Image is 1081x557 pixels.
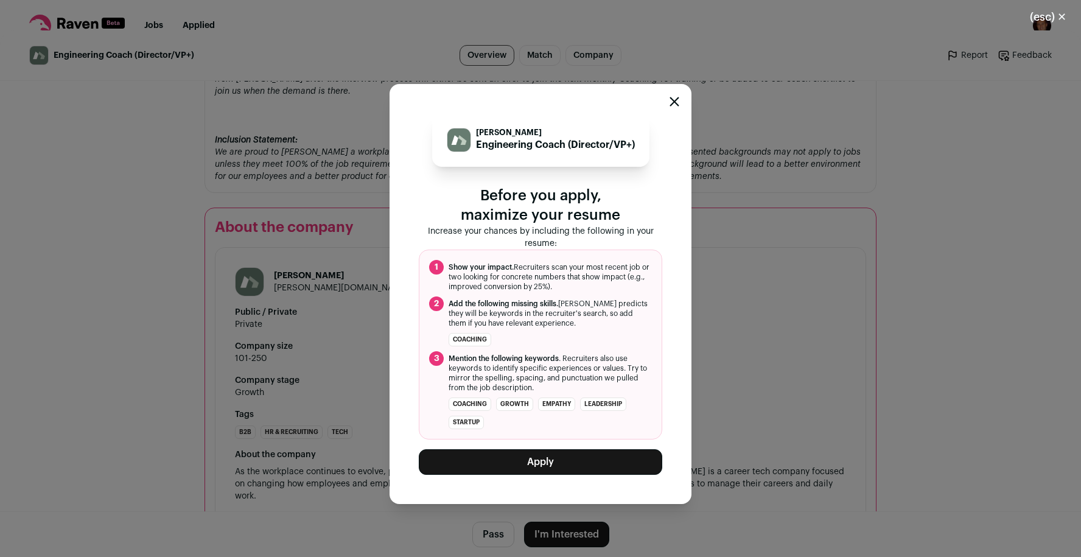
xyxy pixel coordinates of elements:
li: coaching [449,333,491,346]
button: Close modal [670,97,679,107]
li: coaching [449,398,491,411]
p: [PERSON_NAME] [476,128,635,138]
span: Mention the following keywords [449,355,559,362]
span: Add the following missing skills. [449,300,558,307]
p: Engineering Coach (Director/VP+) [476,138,635,152]
span: . Recruiters also use keywords to identify specific experiences or values. Try to mirror the spel... [449,354,652,393]
span: Recruiters scan your most recent job or two looking for concrete numbers that show impact (e.g., ... [449,262,652,292]
span: 2 [429,296,444,311]
span: [PERSON_NAME] predicts they will be keywords in the recruiter's search, so add them if you have r... [449,299,652,328]
p: Increase your chances by including the following in your resume: [419,225,662,250]
li: growth [496,398,533,411]
button: Close modal [1015,4,1081,30]
img: 1353733a1b27c83dd859367c0d678090041545110895d359c7cd9c9e1ae483a1.jpg [447,128,471,152]
li: empathy [538,398,575,411]
span: Show your impact. [449,264,514,271]
li: leadership [580,398,626,411]
span: 1 [429,260,444,275]
span: 3 [429,351,444,366]
button: Apply [419,449,662,475]
li: startup [449,416,484,429]
p: Before you apply, maximize your resume [419,186,662,225]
